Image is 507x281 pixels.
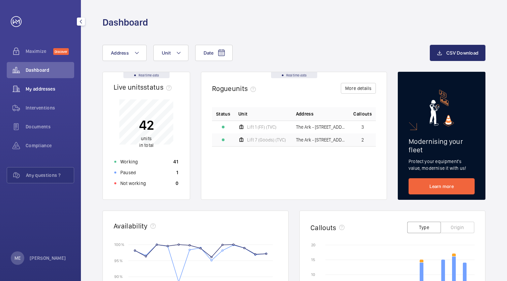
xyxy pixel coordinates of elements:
[120,158,138,165] p: Working
[53,48,69,55] span: Discover
[120,169,136,176] p: Paused
[144,83,174,91] span: status
[173,158,178,165] p: 41
[195,45,233,61] button: Date
[30,255,66,261] p: [PERSON_NAME]
[120,180,146,187] p: Not working
[141,136,152,141] span: units
[139,117,154,133] p: 42
[204,50,213,56] span: Date
[296,111,314,117] span: Address
[26,48,53,55] span: Maximize
[429,90,454,126] img: marketing-card.svg
[26,86,74,92] span: My addresses
[26,172,74,179] span: Any questions ?
[26,142,74,149] span: Compliance
[26,104,74,111] span: Interventions
[176,169,178,176] p: 1
[361,125,364,129] span: 3
[446,50,478,56] span: CSV Download
[310,223,336,232] h2: Callouts
[114,83,174,91] h2: Live units
[409,178,475,194] a: Learn more
[162,50,171,56] span: Unit
[238,111,247,117] span: Unit
[353,111,372,117] span: Callouts
[409,158,475,171] p: Protect your equipment's value, modernise it with us!
[102,45,147,61] button: Address
[247,125,276,129] span: Lift 1 (FF) (TVC)
[296,137,346,142] span: The Ark - [STREET_ADDRESS]
[311,243,316,247] text: 20
[111,50,129,56] span: Address
[176,180,178,187] p: 0
[341,83,376,94] button: More details
[123,72,170,78] div: Real time data
[232,84,259,93] span: units
[407,222,441,233] button: Type
[311,272,315,277] text: 10
[139,135,154,149] p: in total
[296,125,346,129] span: The Ark - [STREET_ADDRESS]
[271,72,317,78] div: Real time data
[153,45,188,61] button: Unit
[311,257,315,262] text: 15
[114,222,148,230] h2: Availability
[361,137,364,142] span: 2
[26,123,74,130] span: Documents
[409,137,475,154] h2: Modernising your fleet
[441,222,474,233] button: Origin
[114,258,123,263] text: 95 %
[114,274,123,279] text: 90 %
[26,67,74,73] span: Dashboard
[102,16,148,29] h1: Dashboard
[114,242,124,247] text: 100 %
[430,45,485,61] button: CSV Download
[216,111,230,117] p: Status
[14,255,21,261] p: ME
[247,137,286,142] span: Lift 7 (Goods) (TVC)
[212,84,259,93] h2: Rogue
